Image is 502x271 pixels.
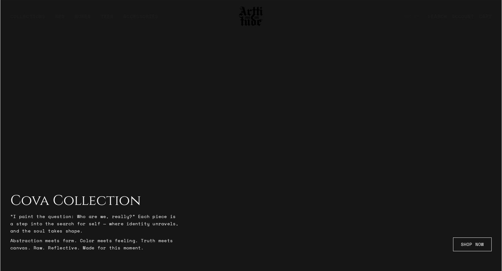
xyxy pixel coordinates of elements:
[55,13,65,25] a: MEN
[10,13,45,25] div: COLLECTIONS
[10,193,180,209] h2: Cova Collection
[10,237,180,251] p: Abstraction meets form. Color meets feeling. Truth meets canvas. Raw. Reflective. Made for this m...
[479,13,492,20] div: CART
[401,9,423,23] button: USD $
[453,237,492,251] a: SHOP NOW
[123,13,158,25] div: ACCESSORIES
[423,10,447,23] a: SEARCH
[101,13,113,25] a: TEEN
[75,13,91,25] a: WOMEN
[5,13,163,25] ul: Main navigation
[238,6,264,27] img: Arttitude
[10,213,180,234] p: “I paint the question: Who are we, really?” Each piece is a step into the search for self — where...
[447,10,474,23] a: ACCOUNT
[404,14,416,19] span: USD $
[474,10,492,23] a: Open cart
